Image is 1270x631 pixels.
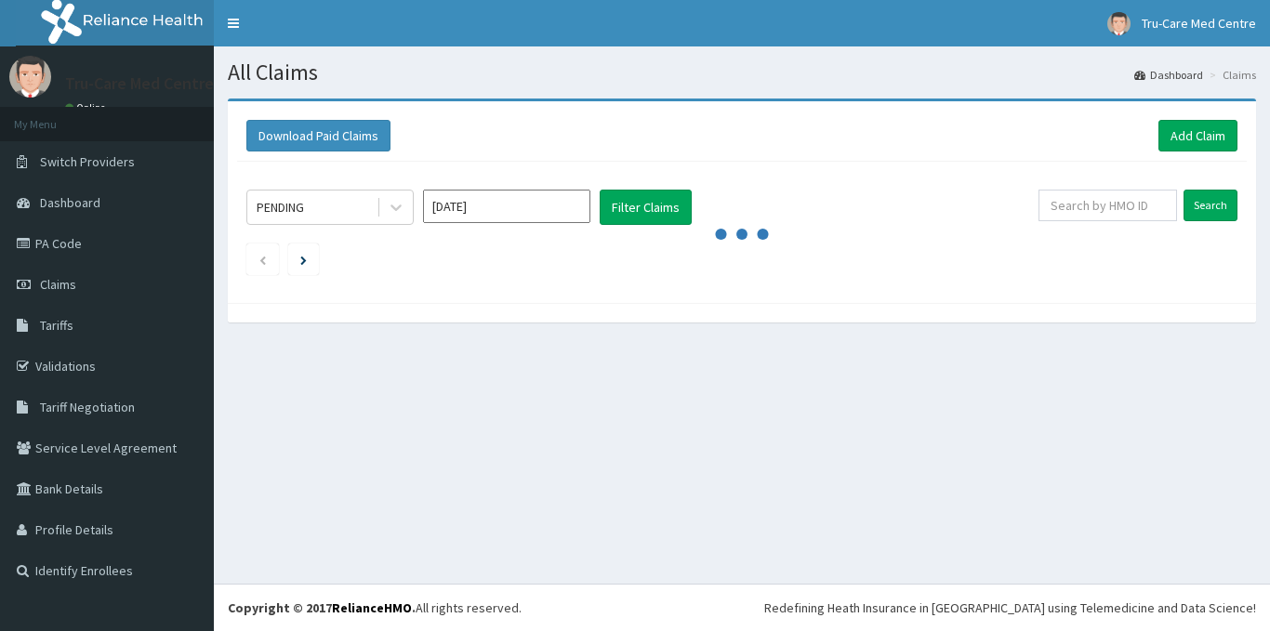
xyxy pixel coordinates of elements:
span: Tariff Negotiation [40,399,135,415]
span: Switch Providers [40,153,135,170]
input: Search [1184,190,1237,221]
img: User Image [1107,12,1131,35]
a: Dashboard [1134,67,1203,83]
input: Search by HMO ID [1038,190,1177,221]
input: Select Month and Year [423,190,590,223]
button: Filter Claims [600,190,692,225]
button: Download Paid Claims [246,120,390,151]
span: Dashboard [40,194,100,211]
p: Tru-Care Med Centre [65,75,214,92]
svg: audio-loading [714,206,770,262]
li: Claims [1205,67,1256,83]
a: Next page [300,251,307,268]
a: Online [65,101,110,114]
span: Claims [40,276,76,293]
span: Tru-Care Med Centre [1142,15,1256,32]
a: Add Claim [1158,120,1237,151]
a: RelianceHMO [332,599,412,616]
footer: All rights reserved. [214,584,1270,631]
div: Redefining Heath Insurance in [GEOGRAPHIC_DATA] using Telemedicine and Data Science! [764,598,1256,617]
a: Previous page [258,251,267,268]
div: PENDING [257,198,304,217]
span: Tariffs [40,317,73,334]
img: User Image [9,56,51,98]
strong: Copyright © 2017 . [228,599,416,616]
h1: All Claims [228,60,1256,85]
